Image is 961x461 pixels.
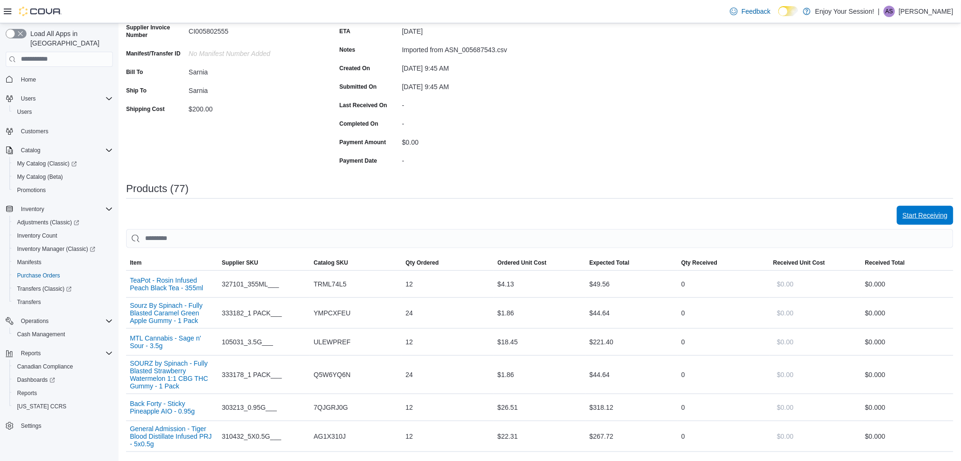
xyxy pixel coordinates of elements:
[130,302,214,324] button: Sourz By Spinach - Fully Blasted Caramel Green Apple Gummy - 1 Pack
[189,83,316,94] div: Sarnia
[13,171,67,183] a: My Catalog (Beta)
[677,304,769,323] div: 0
[865,278,950,290] div: $0.00 0
[2,124,117,138] button: Customers
[21,128,48,135] span: Customers
[402,275,494,294] div: 12
[402,24,529,35] div: [DATE]
[126,105,165,113] label: Shipping Cost
[21,205,44,213] span: Inventory
[13,296,45,308] a: Transfers
[222,431,281,442] span: 310432_5X0.5G___
[17,272,60,279] span: Purchase Orders
[899,6,953,17] p: [PERSON_NAME]
[9,229,117,242] button: Inventory Count
[13,387,113,399] span: Reports
[21,350,41,357] span: Reports
[741,7,770,16] span: Feedback
[589,259,629,267] span: Expected Total
[17,258,41,266] span: Manifests
[677,275,769,294] div: 0
[130,425,214,448] button: General Admission - Tiger Blood Distillate Infused PRJ - 5x0.5g
[222,259,258,267] span: Supplier SKU
[777,279,794,289] span: $0.00
[726,2,774,21] a: Feedback
[9,387,117,400] button: Reports
[130,259,142,267] span: Item
[126,87,146,94] label: Ship To
[314,402,348,413] span: 7QJGRJ0G
[777,337,794,347] span: $0.00
[865,307,950,319] div: $0.00 0
[865,259,905,267] span: Received Total
[402,427,494,446] div: 12
[222,307,282,319] span: 333182_1 PACK___
[586,275,677,294] div: $49.56
[9,216,117,229] a: Adjustments (Classic)
[13,270,113,281] span: Purchase Orders
[17,245,95,253] span: Inventory Manager (Classic)
[9,373,117,387] a: Dashboards
[13,329,113,340] span: Cash Management
[17,108,32,116] span: Users
[677,332,769,351] div: 0
[402,365,494,384] div: 24
[815,6,875,17] p: Enjoy Your Session!
[339,138,386,146] label: Payment Amount
[17,203,48,215] button: Inventory
[339,120,378,128] label: Completed On
[886,6,893,17] span: AS
[130,334,214,350] button: MTL Cannabis - Sage n' Sour - 3.5g
[773,427,797,446] button: $0.00
[865,336,950,348] div: $0.00 0
[769,255,861,270] button: Received Unit Cost
[402,98,529,109] div: -
[126,68,143,76] label: Bill To
[130,400,214,415] button: Back Forty - Sticky Pineapple AIO - 0.95g
[773,304,797,323] button: $0.00
[9,295,117,309] button: Transfers
[777,432,794,441] span: $0.00
[778,6,798,16] input: Dark Mode
[21,76,36,83] span: Home
[897,206,953,225] button: Start Receiving
[9,170,117,184] button: My Catalog (Beta)
[498,259,547,267] span: Ordered Unit Cost
[2,73,117,86] button: Home
[314,278,347,290] span: TRML74L5
[13,257,113,268] span: Manifests
[126,183,189,194] h3: Products (77)
[17,232,57,240] span: Inventory Count
[17,348,113,359] span: Reports
[17,363,73,370] span: Canadian Compliance
[17,160,77,167] span: My Catalog (Classic)
[17,285,72,293] span: Transfers (Classic)
[13,230,61,241] a: Inventory Count
[677,255,769,270] button: Qty Received
[19,7,62,16] img: Cova
[903,211,948,220] span: Start Receiving
[9,184,117,197] button: Promotions
[13,257,45,268] a: Manifests
[865,402,950,413] div: $0.00 0
[494,275,586,294] div: $4.13
[17,389,37,397] span: Reports
[773,259,825,267] span: Received Unit Cost
[17,126,52,137] a: Customers
[402,116,529,128] div: -
[2,347,117,360] button: Reports
[402,255,494,270] button: Qty Ordered
[865,369,950,380] div: $0.00 0
[13,283,113,295] span: Transfers (Classic)
[13,106,36,118] a: Users
[13,329,69,340] a: Cash Management
[17,93,113,104] span: Users
[222,278,279,290] span: 327101_355ML___
[222,336,273,348] span: 105031_3.5G___
[126,50,181,57] label: Manifest/Transfer ID
[13,361,77,372] a: Canadian Compliance
[773,332,797,351] button: $0.00
[494,427,586,446] div: $22.31
[17,203,113,215] span: Inventory
[13,184,50,196] a: Promotions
